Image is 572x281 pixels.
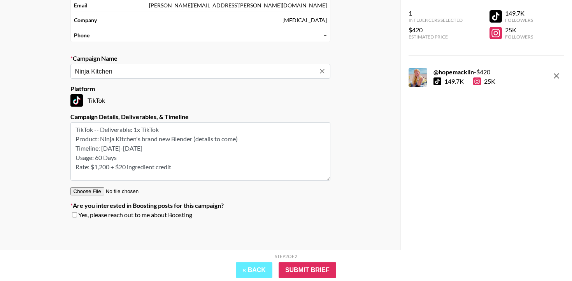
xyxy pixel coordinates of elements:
label: Platform [70,85,330,93]
button: « Back [236,262,272,278]
div: 25K [473,77,495,85]
div: 25K [505,26,533,34]
div: 149.7K [444,77,464,85]
label: Are you interested in Boosting posts for this campaign? [70,202,330,209]
label: Campaign Name [70,54,330,62]
button: remove [549,68,564,84]
strong: Email [74,2,88,9]
div: - $ 420 [433,68,495,76]
strong: Company [74,17,97,24]
span: Yes, please reach out to me about Boosting [78,211,192,219]
input: Submit Brief [279,262,336,278]
input: Old Town Road - Lil Nas X + Billy Ray Cyrus [75,67,315,76]
button: Clear [317,66,328,77]
div: $420 [409,26,463,34]
div: [PERSON_NAME][EMAIL_ADDRESS][PERSON_NAME][DOMAIN_NAME] [149,2,327,9]
div: 149.7K [505,9,533,17]
label: Campaign Details, Deliverables, & Timeline [70,113,330,121]
div: Followers [505,17,533,23]
strong: Phone [74,32,89,39]
div: Step 2 of 2 [275,253,297,259]
div: Followers [505,34,533,40]
div: TikTok [70,94,330,107]
div: Influencers Selected [409,17,463,23]
div: 1 [409,9,463,17]
div: – [324,32,327,39]
img: TikTok [70,94,83,107]
div: [MEDICAL_DATA] [282,17,327,24]
div: Estimated Price [409,34,463,40]
strong: @ hopemacklin [433,68,474,76]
